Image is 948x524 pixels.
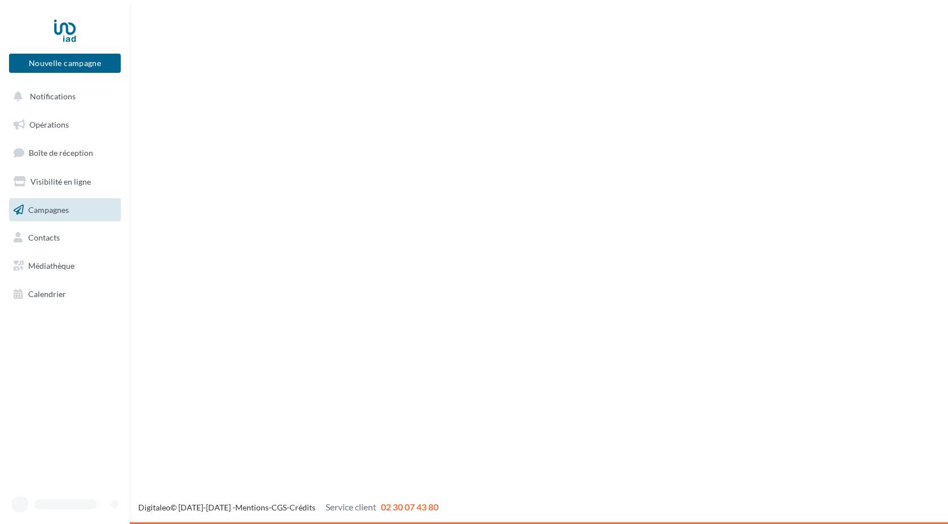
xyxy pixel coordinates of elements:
a: Digitaleo [138,503,170,512]
a: Crédits [289,503,315,512]
a: Opérations [7,113,123,137]
a: Campagnes [7,198,123,222]
button: Notifications [7,85,118,108]
a: Contacts [7,226,123,250]
span: Campagnes [28,204,69,214]
span: Contacts [28,233,60,242]
a: Mentions [235,503,269,512]
span: Calendrier [28,289,66,299]
a: Médiathèque [7,254,123,278]
span: 02 30 07 43 80 [381,501,438,512]
span: © [DATE]-[DATE] - - - [138,503,438,512]
a: CGS [271,503,287,512]
span: Boîte de réception [29,148,93,158]
span: Opérations [29,120,69,129]
span: Visibilité en ligne [30,177,91,186]
a: Boîte de réception [7,141,123,165]
a: Visibilité en ligne [7,170,123,194]
span: Notifications [30,91,76,101]
a: Calendrier [7,282,123,306]
button: Nouvelle campagne [9,54,121,73]
span: Service client [326,501,376,512]
span: Médiathèque [28,261,74,270]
